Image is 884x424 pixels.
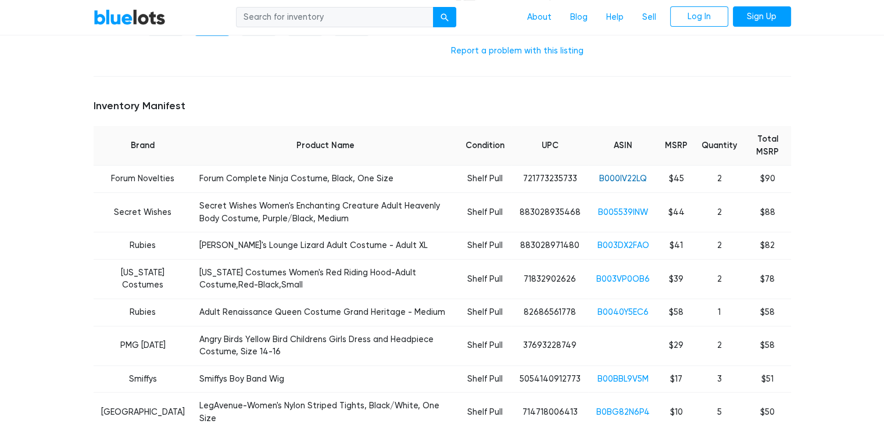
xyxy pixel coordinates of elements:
[94,126,193,166] th: Brand
[94,9,166,26] a: BlueLots
[658,166,695,193] td: $45
[658,193,695,232] td: $44
[658,259,695,299] td: $39
[695,365,744,393] td: 3
[744,326,790,365] td: $58
[94,259,193,299] td: [US_STATE] Costumes
[459,126,511,166] th: Condition
[744,126,790,166] th: Total MSRP
[598,207,648,217] a: B005539INW
[192,126,459,166] th: Product Name
[695,326,744,365] td: 2
[658,299,695,326] td: $58
[459,232,511,260] td: Shelf Pull
[597,240,649,250] a: B003DX2FAO
[744,259,790,299] td: $78
[695,166,744,193] td: 2
[744,365,790,393] td: $51
[511,126,588,166] th: UPC
[670,6,728,27] a: Log In
[695,126,744,166] th: Quantity
[511,166,588,193] td: 721773235733
[459,299,511,326] td: Shelf Pull
[596,274,650,284] a: B003VP0OB6
[744,299,790,326] td: $58
[459,259,511,299] td: Shelf Pull
[459,166,511,193] td: Shelf Pull
[511,232,588,260] td: 883028971480
[561,6,597,28] a: Blog
[597,374,649,384] a: B00BBL9V5M
[451,46,584,56] a: Report a problem with this listing
[695,259,744,299] td: 2
[744,232,790,260] td: $82
[192,259,459,299] td: [US_STATE] Costumes Women's Red Riding Hood-Adult Costume,Red-Black,Small
[459,193,511,232] td: Shelf Pull
[518,6,561,28] a: About
[459,365,511,393] td: Shelf Pull
[511,259,588,299] td: 71832902626
[658,326,695,365] td: $29
[94,365,193,393] td: Smiffys
[192,166,459,193] td: Forum Complete Ninja Costume, Black, One Size
[744,166,790,193] td: $90
[633,6,665,28] a: Sell
[744,193,790,232] td: $88
[236,7,434,28] input: Search for inventory
[94,193,193,232] td: Secret Wishes
[511,299,588,326] td: 82686561778
[192,299,459,326] td: Adult Renaissance Queen Costume Grand Heritage - Medium
[511,365,588,393] td: 5054140912773
[511,193,588,232] td: 883028935468
[597,6,633,28] a: Help
[192,193,459,232] td: Secret Wishes Women's Enchanting Creature Adult Heavenly Body Costume, Purple/Black, Medium
[94,232,193,260] td: Rubies
[695,232,744,260] td: 2
[94,166,193,193] td: Forum Novelties
[658,365,695,393] td: $17
[94,299,193,326] td: Rubies
[658,232,695,260] td: $41
[192,365,459,393] td: Smiffys Boy Band Wig
[695,299,744,326] td: 1
[511,326,588,365] td: 37693228749
[695,193,744,232] td: 2
[733,6,791,27] a: Sign Up
[596,407,650,417] a: B0BG82N6P4
[658,126,695,166] th: MSRP
[588,126,658,166] th: ASIN
[599,174,647,184] a: B000IV22LQ
[94,100,791,113] h5: Inventory Manifest
[192,326,459,365] td: Angry Birds Yellow Bird Childrens Girls Dress and Headpiece Costume, Size 14-16
[192,232,459,260] td: [PERSON_NAME]'s Lounge Lizard Adult Costume - Adult XL
[94,326,193,365] td: PMG [DATE]
[597,307,649,317] a: B0040Y5EC6
[459,326,511,365] td: Shelf Pull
